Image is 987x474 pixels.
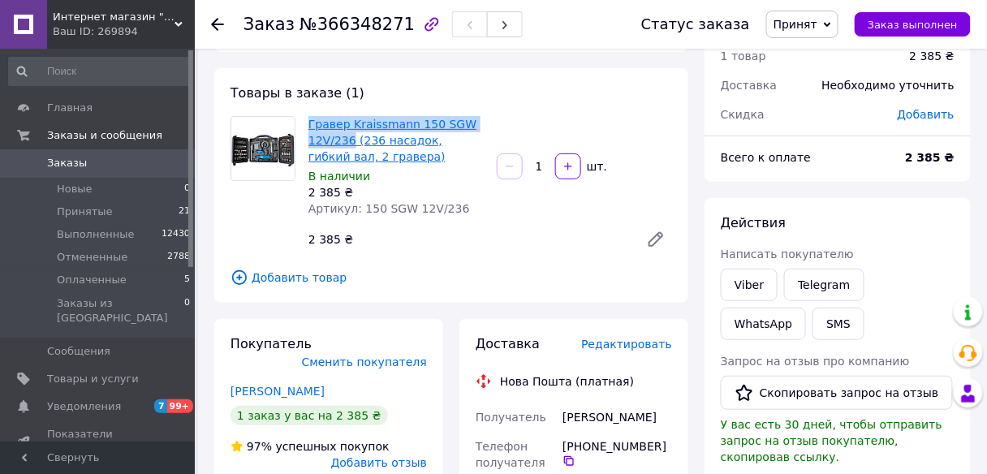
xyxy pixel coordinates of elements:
div: [PHONE_NUMBER] [562,438,672,468]
span: Принятые [57,205,113,219]
span: 0 [184,182,190,196]
span: 12430 [162,227,190,242]
span: Главная [47,101,93,115]
button: SMS [812,308,864,340]
span: Написать покупателю [721,248,854,261]
div: 2 385 ₴ [308,184,484,200]
div: 1 заказ у вас на 2 385 ₴ [231,406,388,425]
a: Telegram [784,269,864,301]
button: Скопировать запрос на отзыв [721,376,953,410]
span: Редактировать [581,338,672,351]
div: 2 385 ₴ [302,228,633,251]
span: Товары и услуги [47,372,139,386]
span: 97% [247,440,272,453]
div: Вернуться назад [211,16,224,32]
span: 7 [154,399,167,413]
input: Поиск [8,57,192,86]
button: Заказ выполнен [855,12,971,37]
span: Заказы из [GEOGRAPHIC_DATA] [57,296,184,325]
div: 2 385 ₴ [910,48,955,64]
span: 2788 [167,250,190,265]
span: Добавить товар [231,269,672,287]
a: WhatsApp [721,308,806,340]
span: Запрос на отзыв про компанию [721,355,910,368]
span: Артикул: 150 SGW 12V/236 [308,202,470,215]
span: Оплаченные [57,273,127,287]
span: 21 [179,205,190,219]
span: Интернет магазин "profitools.kharkov.ua" [53,10,175,24]
a: Редактировать [640,223,672,256]
img: Гравер Kraissmann 150 SGW 12V/236 (236 насадок, гибкий вал, 2 гравера) [231,117,295,180]
span: Заказы и сообщения [47,128,162,143]
div: Нова Пошта (платная) [496,373,638,390]
span: Действия [721,215,786,231]
span: Телефон получателя [476,440,545,469]
div: [PERSON_NAME] [559,403,675,432]
span: Доставка [721,79,777,92]
span: 99+ [167,399,194,413]
span: Выполненные [57,227,135,242]
span: Заказ выполнен [868,19,958,31]
div: успешных покупок [231,438,390,455]
span: 0 [184,296,190,325]
span: 1 товар [721,50,766,62]
span: Добавить [898,108,955,121]
span: Уведомления [47,399,121,414]
span: Сменить покупателя [302,355,427,368]
b: 2 385 ₴ [905,151,955,164]
span: Сообщения [47,344,110,359]
span: Заказ [244,15,295,34]
span: Получатель [476,411,546,424]
a: Гравер Kraissmann 150 SGW 12V/236 (236 насадок, гибкий вал, 2 гравера) [308,118,476,163]
span: Новые [57,182,93,196]
a: [PERSON_NAME] [231,385,325,398]
span: В наличии [308,170,370,183]
span: Заказы [47,156,87,170]
span: Принят [774,18,817,31]
span: Товары в заказе (1) [231,85,364,101]
div: Ваш ID: 269894 [53,24,195,39]
span: Отмененные [57,250,127,265]
a: Viber [721,269,778,301]
span: Добавить отзыв [331,456,427,469]
span: Скидка [721,108,765,121]
span: Покупатель [231,336,312,351]
span: Доставка [476,336,540,351]
span: №366348271 [300,15,415,34]
span: Всего к оплате [721,151,811,164]
span: 5 [184,273,190,287]
span: Показатели работы компании [47,427,150,456]
div: шт. [583,158,609,175]
div: Необходимо уточнить [812,67,964,103]
span: У вас есть 30 дней, чтобы отправить запрос на отзыв покупателю, скопировав ссылку. [721,418,942,463]
div: Статус заказа [641,16,750,32]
